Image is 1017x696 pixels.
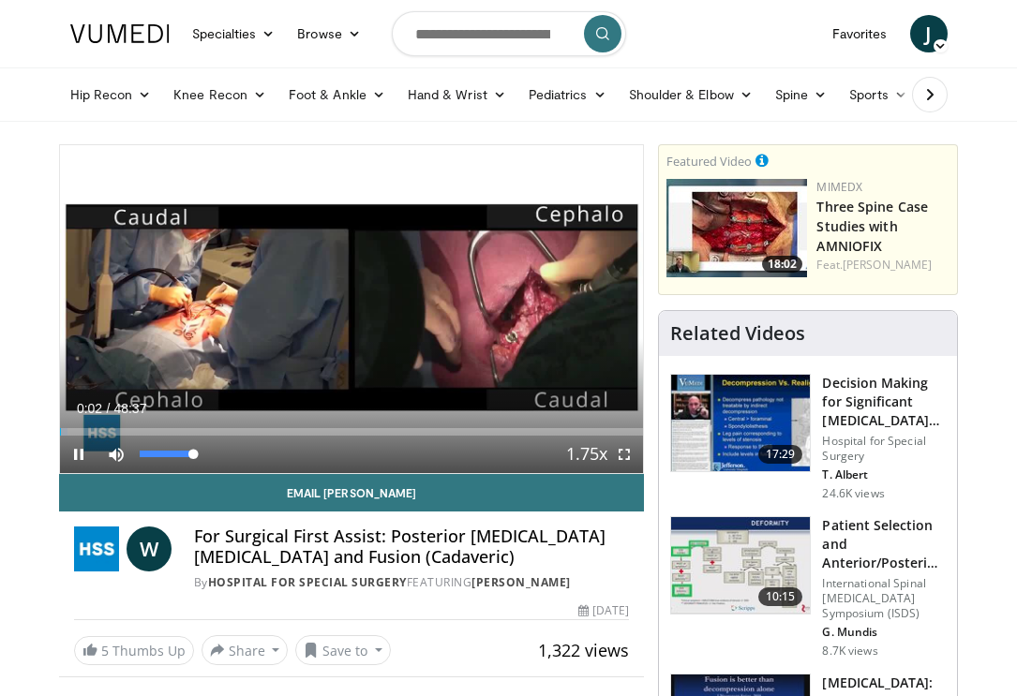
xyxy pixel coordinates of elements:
[162,76,277,113] a: Knee Recon
[666,153,752,170] small: Featured Video
[822,625,946,640] p: G. Mundis
[208,574,407,590] a: Hospital for Special Surgery
[60,428,644,436] div: Progress Bar
[822,486,884,501] p: 24.6K views
[471,574,571,590] a: [PERSON_NAME]
[538,639,629,661] span: 1,322 views
[843,257,932,273] a: [PERSON_NAME]
[59,474,645,511] a: Email [PERSON_NAME]
[60,145,644,473] video-js: Video Player
[671,375,810,472] img: 316497_0000_1.png.150x105_q85_crop-smart_upscale.jpg
[822,434,946,464] p: Hospital for Special Surgery
[113,401,146,416] span: 48:37
[816,179,862,195] a: MIMEDX
[140,451,193,457] div: Volume Level
[618,76,764,113] a: Shoulder & Elbow
[822,374,946,430] h3: Decision Making for Significant [MEDICAL_DATA] [MEDICAL_DATA]
[202,635,289,665] button: Share
[758,445,803,464] span: 17:29
[821,15,899,52] a: Favorites
[77,401,102,416] span: 0:02
[286,15,372,52] a: Browse
[671,517,810,615] img: beefc228-5859-4966-8bc6-4c9aecbbf021.150x105_q85_crop-smart_upscale.jpg
[578,602,629,619] div: [DATE]
[101,642,109,659] span: 5
[606,436,643,473] button: Fullscreen
[670,516,946,659] a: 10:15 Patient Selection and Anterior/Posterior Approach for Spinal Deformi… International Spinal ...
[194,526,630,567] h4: For Surgical First Assist: Posterior [MEDICAL_DATA] [MEDICAL_DATA] and Fusion (Cadaveric)
[392,11,626,56] input: Search topics, interventions
[822,516,946,572] h3: Patient Selection and Anterior/Posterior Approach for Spinal Deformi…
[59,76,163,113] a: Hip Recon
[568,436,606,473] button: Playback Rate
[107,401,111,416] span: /
[60,436,97,473] button: Pause
[277,76,396,113] a: Foot & Ankle
[822,644,877,659] p: 8.7K views
[910,15,948,52] a: J
[194,574,630,591] div: By FEATURING
[127,526,172,571] a: W
[295,635,391,665] button: Save to
[181,15,287,52] a: Specialties
[758,587,803,606] span: 10:15
[97,436,135,473] button: Mute
[70,24,170,43] img: VuMedi Logo
[670,322,805,345] h4: Related Videos
[816,257,950,274] div: Feat.
[666,179,807,277] a: 18:02
[74,526,119,571] img: Hospital for Special Surgery
[396,76,517,113] a: Hand & Wrist
[816,198,928,255] a: Three Spine Case Studies with AMNIOFIX
[517,76,618,113] a: Pediatrics
[666,179,807,277] img: 34c974b5-e942-4b60-b0f4-1f83c610957b.150x105_q85_crop-smart_upscale.jpg
[74,636,194,665] a: 5 Thumbs Up
[838,76,919,113] a: Sports
[822,467,946,482] p: T. Albert
[762,256,802,273] span: 18:02
[822,576,946,621] p: International Spinal [MEDICAL_DATA] Symposium (ISDS)
[764,76,838,113] a: Spine
[670,374,946,501] a: 17:29 Decision Making for Significant [MEDICAL_DATA] [MEDICAL_DATA] Hospital for Special Surgery ...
